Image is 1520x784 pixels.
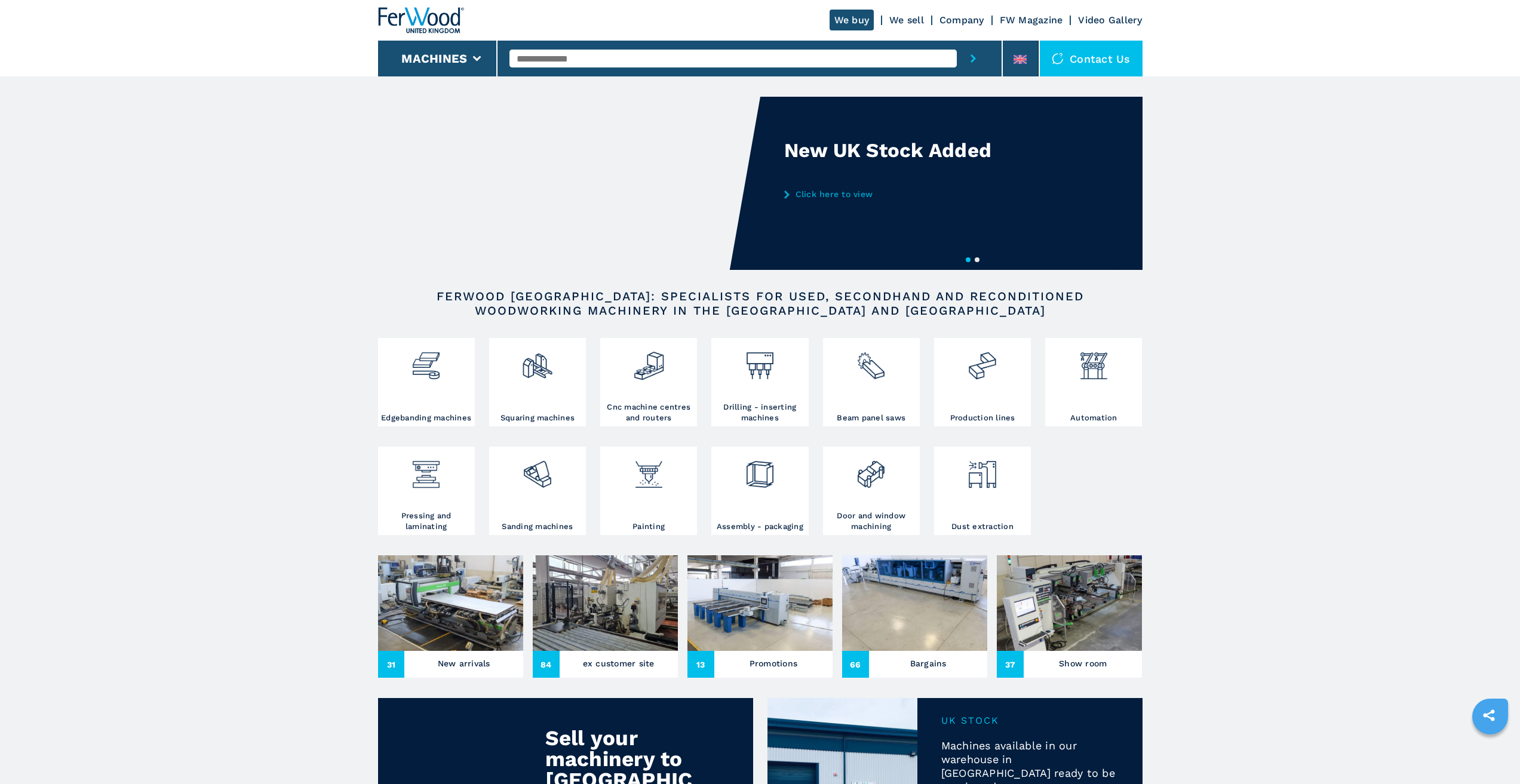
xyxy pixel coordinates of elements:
a: Drilling - inserting machines [711,338,808,426]
img: centro_di_lavoro_cnc_2.png [633,341,665,382]
img: Bargains [842,555,987,651]
img: Contact us [1052,53,1064,64]
img: automazione.png [1078,341,1110,382]
img: levigatrici_2.png [521,450,553,490]
img: ex customer site [533,555,678,651]
span: 37 [997,651,1024,678]
button: Machines [401,51,467,66]
span: 84 [533,651,560,678]
h3: Bargains [910,655,947,672]
h2: FERWOOD [GEOGRAPHIC_DATA]: SPECIALISTS FOR USED, SECONDHAND AND RECONDITIONED WOODWORKING MACHINE... [416,289,1104,318]
img: bordatrici_1.png [410,341,442,382]
a: Production lines [934,338,1031,426]
h3: Automation [1070,413,1117,423]
a: Automation [1045,338,1142,426]
img: lavorazione_porte_finestre_2.png [855,450,887,490]
a: Show room37Show room [997,555,1142,678]
a: ex customer site84ex customer site [533,555,678,678]
a: Assembly - packaging [711,447,808,535]
a: We sell [889,14,924,26]
a: FW Magazine [1000,14,1063,26]
h3: Production lines [950,413,1015,423]
span: 13 [687,651,714,678]
a: Video Gallery [1078,14,1142,26]
a: We buy [830,10,874,30]
h3: Show room [1059,655,1107,672]
img: verniciatura_1.png [633,450,665,490]
div: Contact us [1040,41,1143,76]
h3: New arrivals [438,655,490,672]
img: linee_di_produzione_2.png [966,341,998,382]
h3: Painting [632,521,665,532]
a: Company [939,14,984,26]
a: Edgebanding machines [378,338,475,426]
span: 66 [842,651,869,678]
a: Sanding machines [489,447,586,535]
a: Beam panel saws [823,338,920,426]
a: Cnc machine centres and routers [600,338,697,426]
a: Dust extraction [934,447,1031,535]
img: montaggio_imballaggio_2.png [744,450,776,490]
h3: Pressing and laminating [381,511,472,532]
button: 2 [975,257,979,262]
h3: Dust extraction [951,521,1014,532]
h3: Sanding machines [502,521,573,532]
h3: ex customer site [583,655,655,672]
button: submit-button [957,41,990,76]
h3: Squaring machines [500,413,575,423]
h3: Cnc machine centres and routers [603,402,694,423]
a: Squaring machines [489,338,586,426]
a: Bargains66Bargains [842,555,987,678]
img: pressa-strettoia.png [410,450,442,490]
a: sharethis [1474,700,1504,730]
a: Door and window machining [823,447,920,535]
h3: Promotions [750,655,798,672]
a: Click here to view [784,189,1018,199]
h3: Drilling - inserting machines [714,402,805,423]
img: Show room [997,555,1142,651]
h3: Beam panel saws [837,413,905,423]
img: sezionatrici_2.png [855,341,887,382]
a: New arrivals31New arrivals [378,555,523,678]
h3: Door and window machining [826,511,917,532]
h3: Assembly - packaging [717,521,803,532]
img: New arrivals [378,555,523,651]
img: aspirazione_1.png [966,450,998,490]
span: 31 [378,651,405,678]
a: Promotions13Promotions [687,555,833,678]
img: Promotions [687,555,833,651]
a: Pressing and laminating [378,447,475,535]
img: Ferwood [378,7,464,33]
a: Painting [600,447,697,535]
img: squadratrici_2.png [521,341,553,382]
button: 1 [966,257,971,262]
img: foratrici_inseritrici_2.png [744,341,776,382]
h3: Edgebanding machines [381,413,471,423]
